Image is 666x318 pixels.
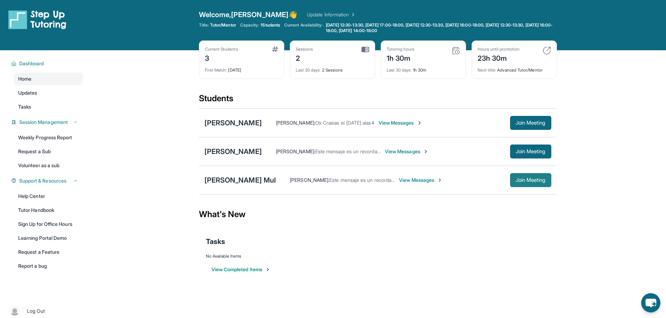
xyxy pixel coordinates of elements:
[296,46,313,52] div: Sessions
[14,204,83,216] a: Tutor Handbook
[417,120,422,126] img: Chevron-Right
[326,22,556,34] span: [DATE] 12:30-13:30, [DATE] 17:00-18:00, [DATE] 12:30-13:30, [DATE] 16:00-18:00, [DATE] 12:30-13:3...
[14,246,83,258] a: Request a Feature
[385,148,429,155] span: View Messages
[296,52,313,63] div: 2
[478,67,496,73] span: Next title :
[199,22,209,28] span: Title:
[516,121,546,125] span: Join Meeting
[510,173,551,187] button: Join Meeting
[641,293,660,312] button: chat-button
[18,103,31,110] span: Tasks
[478,52,520,63] div: 23h 30m
[19,177,66,184] span: Support & Resources
[240,22,259,28] span: Capacity:
[387,46,415,52] div: Tutoring hours
[205,175,276,185] div: [PERSON_NAME] Mul
[205,147,262,156] div: [PERSON_NAME]
[14,260,83,272] a: Report a bug
[452,46,460,55] img: card
[307,11,356,18] a: Update Information
[543,46,551,55] img: card
[379,119,422,126] span: View Messages
[199,199,557,230] div: What's New
[290,177,329,183] span: [PERSON_NAME] :
[18,89,37,96] span: Updates
[16,60,78,67] button: Dashboard
[516,178,546,182] span: Join Meeting
[16,119,78,126] button: Session Management
[296,63,369,73] div: 2 Sessions
[205,63,278,73] div: [DATE]
[199,93,557,108] div: Students
[399,177,443,184] span: View Messages
[315,120,374,126] span: Ok Crasias el [DATE] alas4
[478,63,551,73] div: Advanced Tutor/Mentor
[14,73,83,85] a: Home
[10,306,20,316] img: user-img
[276,120,315,126] span: [PERSON_NAME] :
[437,177,443,183] img: Chevron-Right
[212,266,271,273] button: View Completed Items
[329,177,547,183] span: Este mensaje es un recordatorio de que la sesión con [PERSON_NAME] comenzará en 15 minutos.
[423,149,429,154] img: Chevron-Right
[199,10,298,20] span: Welcome, [PERSON_NAME] 👋
[272,46,278,52] img: card
[276,148,315,154] span: [PERSON_NAME] :
[510,116,551,130] button: Join Meeting
[260,22,280,28] span: 1 Students
[14,87,83,99] a: Updates
[18,75,31,82] span: Home
[14,131,83,144] a: Weekly Progress Report
[14,145,83,158] a: Request a Sub
[205,67,227,73] span: First Match :
[315,148,607,154] span: Este mensaje es un recordatorio de que la sesión con [PERSON_NAME] comenzará en 5 minutos. ¡No pu...
[387,67,412,73] span: Last 30 days :
[206,237,225,246] span: Tasks
[349,11,356,18] img: Chevron Right
[14,159,83,172] a: Volunteer as a sub
[14,218,83,230] a: Sign Up for Office Hours
[27,308,45,315] span: Log Out
[14,232,83,244] a: Learning Portal Demo
[206,253,550,259] div: No Available Items
[361,46,369,53] img: card
[284,22,323,34] span: Current Availability:
[14,101,83,113] a: Tasks
[22,307,24,315] span: |
[296,67,321,73] span: Last 30 days :
[19,119,68,126] span: Session Management
[387,52,415,63] div: 1h 30m
[16,177,78,184] button: Support & Resources
[516,149,546,154] span: Join Meeting
[387,63,460,73] div: 1h 30m
[8,10,66,29] img: logo
[14,190,83,202] a: Help Center
[324,22,557,34] a: [DATE] 12:30-13:30, [DATE] 17:00-18:00, [DATE] 12:30-13:30, [DATE] 16:00-18:00, [DATE] 12:30-13:3...
[478,46,520,52] div: Hours until promotion
[210,22,236,28] span: Tutor/Mentor
[510,145,551,158] button: Join Meeting
[205,52,238,63] div: 3
[205,46,238,52] div: Current Students
[205,118,262,128] div: [PERSON_NAME]
[19,60,44,67] span: Dashboard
